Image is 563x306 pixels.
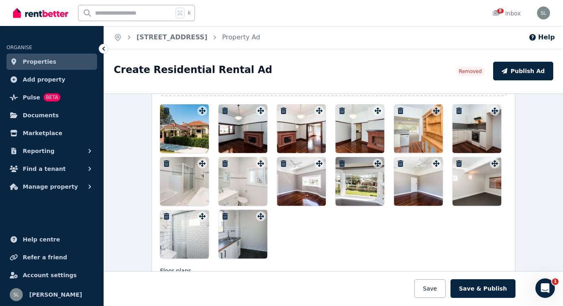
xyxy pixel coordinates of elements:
[23,57,56,67] span: Properties
[497,9,504,13] span: 8
[13,7,68,19] img: RentBetter
[414,279,445,298] button: Save
[29,290,82,300] span: [PERSON_NAME]
[6,267,97,283] a: Account settings
[552,278,559,285] span: 1
[6,107,97,123] a: Documents
[23,182,78,192] span: Manage property
[6,45,32,50] span: ORGANISE
[6,143,97,159] button: Reporting
[459,68,482,75] span: Removed
[23,75,65,84] span: Add property
[222,33,260,41] a: Property Ad
[23,146,54,156] span: Reporting
[6,89,97,106] a: PulseBETA
[104,26,270,49] nav: Breadcrumb
[6,161,97,177] button: Find a tenant
[23,93,40,102] span: Pulse
[43,93,61,101] span: BETA
[114,63,272,76] h1: Create Residential Rental Ad
[23,235,60,244] span: Help centre
[10,288,23,301] img: Sean Lennon
[23,164,66,174] span: Find a tenant
[537,6,550,19] img: Sean Lennon
[6,249,97,265] a: Refer a friend
[535,278,555,298] iframe: Intercom live chat
[23,270,77,280] span: Account settings
[6,179,97,195] button: Manage property
[136,33,208,41] a: [STREET_ADDRESS]
[23,128,62,138] span: Marketplace
[6,71,97,88] a: Add property
[493,62,553,80] button: Publish Ad
[23,252,67,262] span: Refer a friend
[160,267,507,275] p: Floor plans
[528,32,555,42] button: Help
[492,9,521,17] div: Inbox
[6,54,97,70] a: Properties
[450,279,515,298] button: Save & Publish
[6,125,97,141] a: Marketplace
[188,10,191,16] span: k
[6,231,97,248] a: Help centre
[23,110,59,120] span: Documents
